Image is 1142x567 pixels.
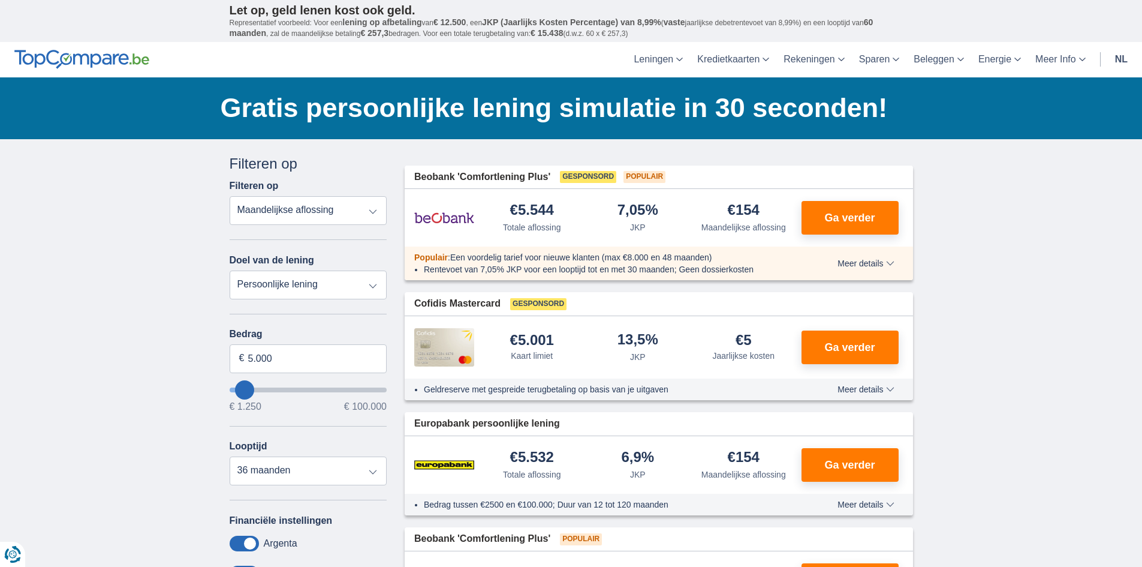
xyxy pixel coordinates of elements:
[906,42,971,77] a: Beleggen
[482,17,661,27] span: JKP (Jaarlijks Kosten Percentage) van 8,99%
[414,203,474,233] img: product.pl.alt Beobank
[560,533,602,545] span: Populair
[221,89,913,127] h1: Gratis persoonlijke lening simulatie in 30 seconden!
[824,460,875,470] span: Ga verder
[828,259,903,268] button: Meer details
[971,42,1028,77] a: Energie
[230,17,913,39] p: Representatief voorbeeld: Voor een van , een ( jaarlijkse debetrentevoet van 8,99%) en een loopti...
[828,500,903,509] button: Meer details
[837,385,894,394] span: Meer details
[713,350,775,362] div: Jaarlijkse kosten
[728,203,760,219] div: €154
[626,42,690,77] a: Leningen
[510,203,554,219] div: €5.544
[414,532,550,546] span: Beobank 'Comfortlening Plus'
[828,385,903,394] button: Meer details
[621,450,654,466] div: 6,9%
[801,201,899,235] button: Ga verder
[230,255,314,266] label: Doel van de lening
[503,469,561,481] div: Totale aflossing
[230,3,913,17] p: Let op, geld lenen kost ook geld.
[239,352,245,365] span: €
[424,263,794,275] li: Rentevoet van 7,05% JKP voor een looptijd tot en met 30 maanden; Geen dossierkosten
[630,221,646,233] div: JKP
[264,538,297,549] label: Argenta
[690,42,776,77] a: Kredietkaarten
[824,342,875,353] span: Ga verder
[414,297,501,311] span: Cofidis Mastercard
[1108,42,1135,77] a: nl
[728,450,760,466] div: €154
[531,28,564,38] span: € 15.438
[617,332,658,349] div: 13,5%
[230,441,267,452] label: Looptijd
[736,333,752,347] div: €5
[230,515,333,526] label: Financiële instellingen
[230,388,387,392] input: wantToBorrow
[342,17,421,27] span: lening op afbetaling
[424,499,794,511] li: Bedrag tussen €2500 en €100.000; Duur van 12 tot 120 maanden
[450,253,712,262] span: Een voordelig tarief voor nieuwe klanten (max €8.000 en 48 maanden)
[433,17,466,27] span: € 12.500
[701,221,786,233] div: Maandelijkse aflossing
[414,328,474,367] img: product.pl.alt Cofidis CC
[837,259,894,268] span: Meer details
[414,170,550,184] span: Beobank 'Comfortlening Plus'
[230,181,279,191] label: Filteren op
[230,154,387,174] div: Filteren op
[701,469,786,481] div: Maandelijkse aflossing
[230,329,387,340] label: Bedrag
[230,402,261,412] span: € 1.250
[414,417,560,431] span: Europabank persoonlijke lening
[503,221,561,233] div: Totale aflossing
[630,469,646,481] div: JKP
[776,42,851,77] a: Rekeningen
[1028,42,1093,77] a: Meer Info
[801,331,899,364] button: Ga verder
[405,251,803,263] div: :
[824,212,875,223] span: Ga verder
[664,17,685,27] span: vaste
[360,28,388,38] span: € 257,3
[801,448,899,482] button: Ga verder
[424,383,794,395] li: Geldreserve met gespreide terugbetaling op basis van je uitgaven
[230,17,873,38] span: 60 maanden
[414,253,448,262] span: Populair
[837,500,894,509] span: Meer details
[510,450,554,466] div: €5.532
[414,450,474,480] img: product.pl.alt Europabank
[511,350,553,362] div: Kaart limiet
[14,50,149,69] img: TopCompare
[617,203,658,219] div: 7,05%
[510,333,554,347] div: €5.001
[623,171,665,183] span: Populair
[560,171,616,183] span: Gesponsord
[510,298,567,310] span: Gesponsord
[852,42,907,77] a: Sparen
[630,351,646,363] div: JKP
[344,402,387,412] span: € 100.000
